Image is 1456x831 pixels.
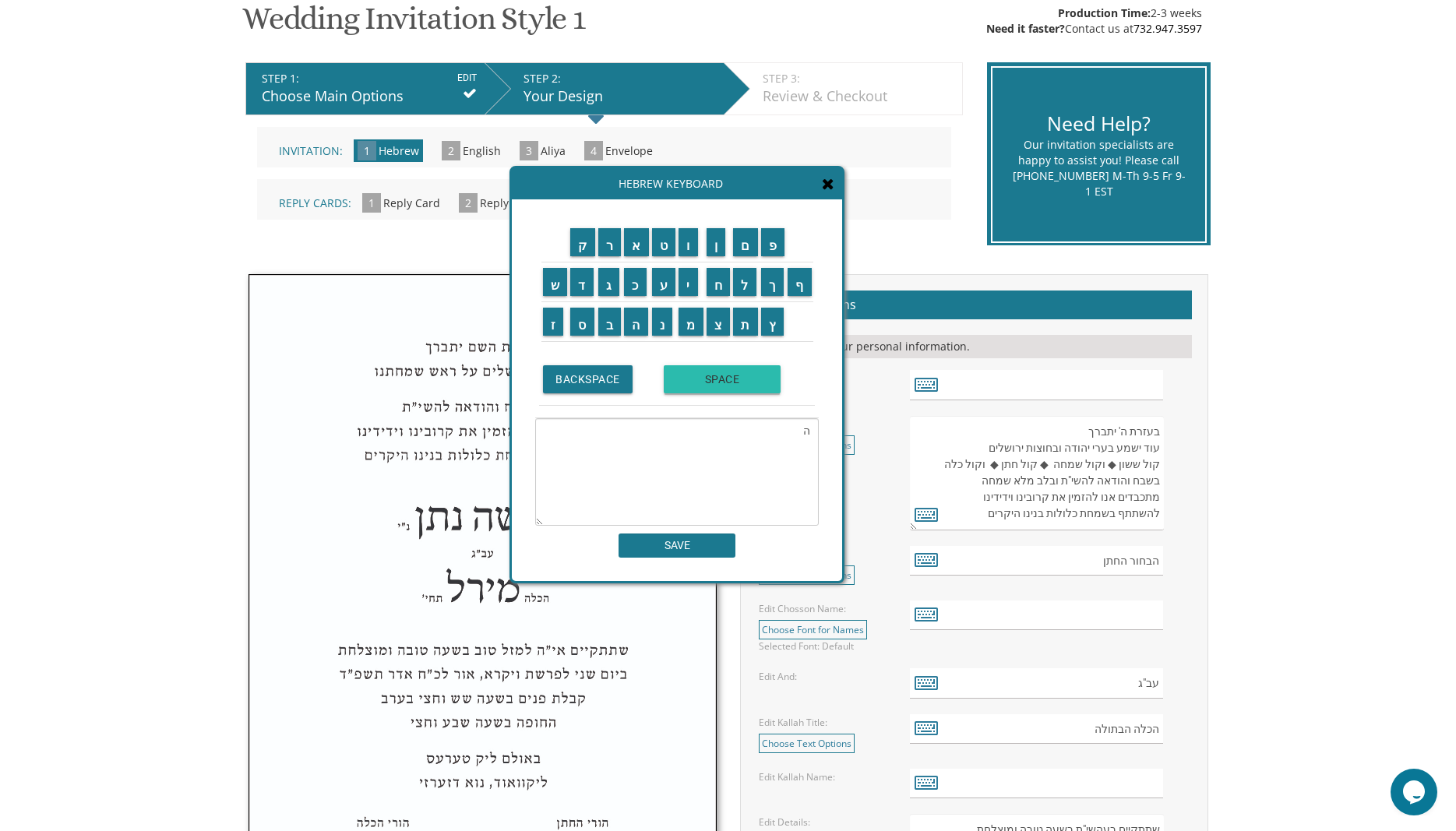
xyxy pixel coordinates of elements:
div: STEP 3: [763,71,954,86]
label: Edit Kallah Name: [759,770,835,783]
span: Production Time: [1058,5,1151,20]
input: SAVE [619,533,735,558]
input: ש [543,268,568,296]
input: ת [733,308,758,336]
input: א [624,228,649,256]
div: Selected Font: Default [759,639,887,653]
span: 4 [584,141,603,160]
span: Envelope [605,143,653,158]
span: Reply Card [383,195,440,210]
label: Edit And: [759,670,797,683]
div: 2-3 weeks Contact us at [986,5,1202,37]
a: 732.947.3597 [1133,21,1202,36]
input: ס [570,308,594,336]
input: צ [707,308,731,336]
input: כ [624,268,647,296]
input: ח [707,268,731,296]
input: ך [761,268,784,296]
span: Reply Cards: [279,195,351,210]
div: Your Design [524,86,716,107]
div: STEP 1: [262,71,477,86]
iframe: chat widget [1391,769,1440,815]
div: STEP 2: [524,71,716,86]
span: 1 [358,141,376,160]
span: English [463,143,501,158]
input: EDIT [457,71,477,85]
span: 2 [442,141,460,160]
span: Reply Envelope #1 [480,195,576,210]
input: י [679,268,698,296]
input: פ [761,228,785,256]
label: Edit Kallah Title: [759,716,827,729]
input: ר [598,228,622,256]
input: ט [652,228,676,256]
input: ץ [761,308,784,336]
div: Please fill in your personal information. [756,335,1192,358]
span: 3 [520,141,538,160]
input: ד [570,268,594,296]
span: Need it faster? [986,21,1065,36]
input: ף [788,268,812,296]
span: 1 [362,193,381,213]
input: ק [570,228,595,256]
input: ז [543,308,564,336]
input: ן [707,228,726,256]
input: ע [652,268,676,296]
a: Choose Font for Names [759,620,867,639]
h1: Wedding Invitation Style 1 [242,2,585,48]
span: Hebrew [379,143,419,158]
input: ג [598,268,620,296]
div: Hebrew Keyboard [512,168,842,199]
span: Aliya [541,143,566,158]
span: Invitation: [279,143,343,158]
label: Edit Details: [759,815,810,829]
div: Need Help? [1012,110,1186,138]
input: מ [679,308,703,336]
input: ם [733,228,758,256]
div: Review & Checkout [763,86,954,107]
input: ב [598,308,622,336]
input: נ [652,308,673,336]
div: Our invitation specialists are happy to assist you! Please call [PHONE_NUMBER] M-Th 9-5 Fr 9-1 EST [1012,137,1186,199]
input: ו [679,228,698,256]
input: ה [624,308,648,336]
input: SPACE [664,365,781,393]
input: BACKSPACE [543,365,633,393]
h2: Customizations [756,290,1192,320]
div: Choose Main Options [262,86,477,107]
a: Choose Text Options [759,734,855,753]
label: Edit Chosson Name: [759,602,846,615]
input: ל [733,268,756,296]
span: 2 [459,193,478,213]
textarea: בעזרת ה' יתברך עוד ישמע בערי יהודה ובחוצות ירושלים קול ששון ◆ וקול שמחה ◆ קול חתן ◆ וקול כלה בשבח... [910,416,1163,530]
